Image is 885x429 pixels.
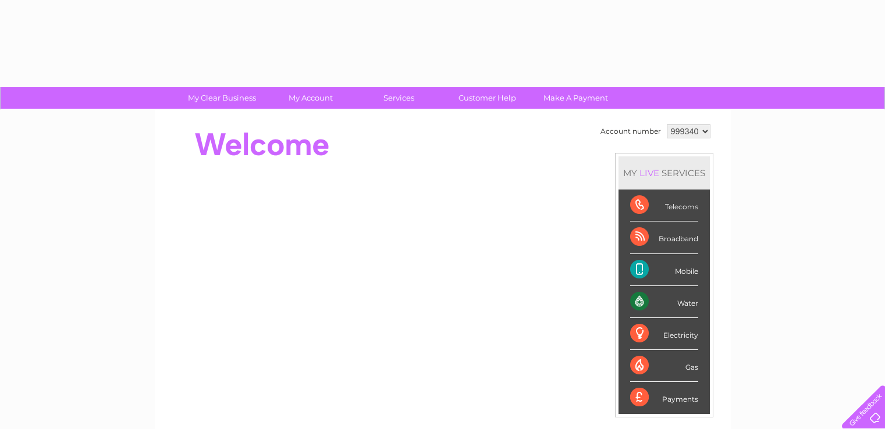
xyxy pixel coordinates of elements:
[174,87,270,109] a: My Clear Business
[637,167,662,178] div: LIVE
[630,350,698,382] div: Gas
[630,382,698,413] div: Payments
[598,121,664,141] td: Account number
[528,87,624,109] a: Make A Payment
[619,156,710,190] div: MY SERVICES
[630,254,698,286] div: Mobile
[630,318,698,350] div: Electricity
[630,221,698,253] div: Broadband
[439,87,535,109] a: Customer Help
[351,87,447,109] a: Services
[630,190,698,221] div: Telecoms
[630,286,698,318] div: Water
[262,87,358,109] a: My Account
